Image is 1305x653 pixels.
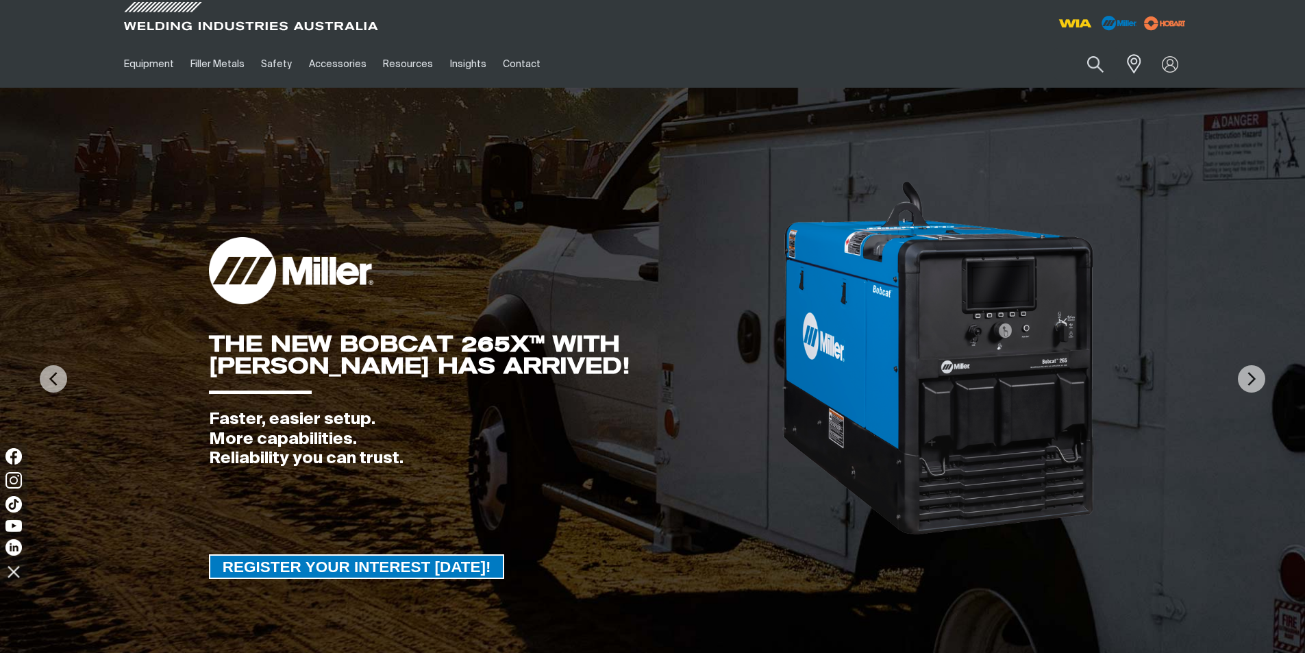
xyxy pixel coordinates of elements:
[2,560,25,583] img: hide socials
[209,554,505,579] a: REGISTER YOUR INTEREST TODAY!
[441,40,494,88] a: Insights
[495,40,549,88] a: Contact
[375,40,441,88] a: Resources
[40,365,67,393] img: PrevArrow
[116,40,182,88] a: Equipment
[1140,13,1190,34] img: miller
[209,333,781,377] div: THE NEW BOBCAT 265X™ WITH [PERSON_NAME] HAS ARRIVED!
[209,410,781,469] div: Faster, easier setup. More capabilities. Reliability you can trust.
[5,539,22,556] img: LinkedIn
[5,448,22,465] img: Facebook
[182,40,253,88] a: Filler Metals
[5,520,22,532] img: YouTube
[210,554,504,579] span: REGISTER YOUR INTEREST [DATE]!
[253,40,300,88] a: Safety
[301,40,375,88] a: Accessories
[1072,48,1119,80] button: Search products
[1054,48,1118,80] input: Product name or item number...
[1238,365,1265,393] img: NextArrow
[5,496,22,513] img: TikTok
[5,472,22,489] img: Instagram
[116,40,921,88] nav: Main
